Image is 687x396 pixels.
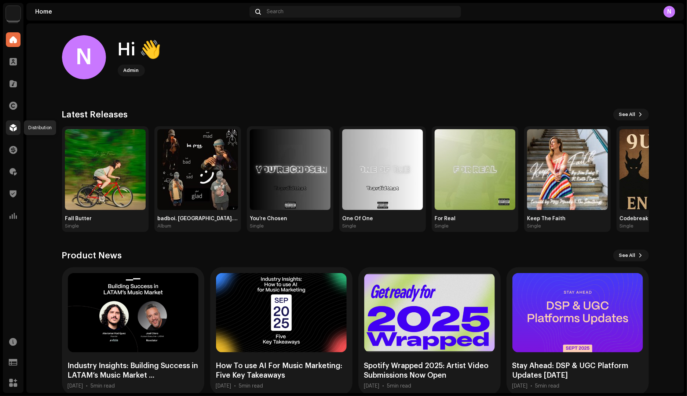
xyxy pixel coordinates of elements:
[435,216,515,222] div: For Real
[91,383,115,389] div: 5
[62,250,122,261] h3: Product News
[342,216,423,222] div: One Of One
[62,35,106,79] div: N
[94,384,115,389] span: min read
[65,223,79,229] div: Single
[435,223,449,229] div: Single
[435,129,515,210] img: 8f66a811-fd5f-4b23-b458-f8b9cd778be2
[620,223,633,229] div: Single
[239,383,263,389] div: 5
[364,361,495,380] div: Spotify Wrapped 2025: Artist Video Submissions Now Open
[250,223,264,229] div: Single
[157,223,171,229] div: Album
[250,216,330,222] div: You’re Chosen
[118,38,162,62] div: Hi 👋
[124,66,139,75] div: Admin
[234,383,236,389] div: •
[390,384,412,389] span: min read
[6,6,21,21] img: 4d355f5d-9311-46a2-b30d-525bdb8252bf
[65,129,146,210] img: 87e4eb74-ec90-4915-85dc-981b11a693cb
[157,216,238,222] div: badboi. [GEOGRAPHIC_DATA]. [GEOGRAPHIC_DATA]. gladboi
[613,250,649,261] button: See All
[216,361,347,380] div: How To use AI For Music Marketing: Five Key Takeaways
[527,129,608,210] img: 2e7f8d59-099f-4384-a352-ffb0d97c4ff2
[383,383,384,389] div: •
[527,223,541,229] div: Single
[342,129,423,210] img: 9346739f-38f5-45ae-b1c0-169e90f6958a
[538,384,560,389] span: min read
[619,248,636,263] span: See All
[536,383,560,389] div: 5
[364,383,380,389] div: [DATE]
[267,9,284,15] span: Search
[531,383,533,389] div: •
[157,129,238,210] img: 75e4eec1-692d-4cab-82c4-939c50097c70
[68,383,83,389] div: [DATE]
[68,361,198,380] div: Industry Insights: Building Success in LATAM’s Music Market ...
[664,6,675,18] div: N
[216,383,231,389] div: [DATE]
[65,216,146,222] div: Fall Butter
[62,109,128,120] h3: Latest Releases
[619,107,636,122] span: See All
[512,361,643,380] div: Stay Ahead: DSP & UGC Platform Updates [DATE]
[527,216,608,222] div: Keep The Faith
[242,384,263,389] span: min read
[250,129,330,210] img: 24c7e608-92b1-4faf-b136-d7d9e9a045bb
[86,383,88,389] div: •
[387,383,412,389] div: 5
[342,223,356,229] div: Single
[35,9,246,15] div: Home
[613,109,649,120] button: See All
[512,383,528,389] div: [DATE]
